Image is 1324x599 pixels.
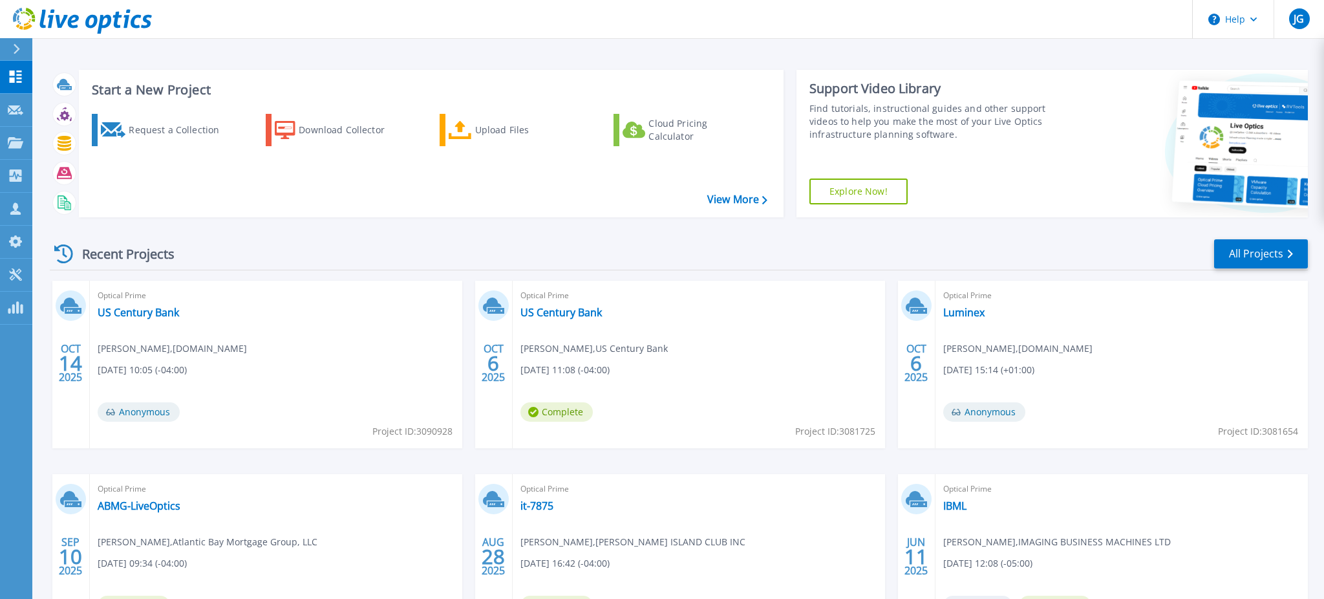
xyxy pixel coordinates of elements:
[520,556,610,571] span: [DATE] 16:42 (-04:00)
[520,535,745,549] span: [PERSON_NAME] , [PERSON_NAME] ISLAND CLUB INC
[487,358,499,369] span: 6
[98,499,180,512] a: ABMG-LiveOptics
[299,117,402,143] div: Download Collector
[943,289,1300,303] span: Optical Prime
[58,340,83,387] div: OCT 2025
[50,238,192,270] div: Recent Projects
[1218,424,1298,439] span: Project ID: 3081654
[98,535,317,549] span: [PERSON_NAME] , Atlantic Bay Mortgage Group, LLC
[943,402,1025,422] span: Anonymous
[943,342,1093,356] span: [PERSON_NAME] , [DOMAIN_NAME]
[440,114,584,146] a: Upload Files
[943,556,1032,571] span: [DATE] 12:08 (-05:00)
[520,402,593,422] span: Complete
[809,102,1071,141] div: Find tutorials, instructional guides and other support videos to help you make the most of your L...
[943,363,1034,377] span: [DATE] 15:14 (+01:00)
[520,289,877,303] span: Optical Prime
[520,306,602,319] a: US Century Bank
[904,551,928,562] span: 11
[1294,14,1304,24] span: JG
[943,535,1171,549] span: [PERSON_NAME] , IMAGING BUSINESS MACHINES LTD
[266,114,410,146] a: Download Collector
[943,482,1300,496] span: Optical Prime
[98,363,187,377] span: [DATE] 10:05 (-04:00)
[59,358,82,369] span: 14
[614,114,758,146] a: Cloud Pricing Calculator
[98,289,454,303] span: Optical Prime
[520,363,610,377] span: [DATE] 11:08 (-04:00)
[648,117,752,143] div: Cloud Pricing Calculator
[520,342,668,356] span: [PERSON_NAME] , US Century Bank
[475,117,579,143] div: Upload Files
[129,117,232,143] div: Request a Collection
[482,551,505,562] span: 28
[904,533,928,580] div: JUN 2025
[481,533,506,580] div: AUG 2025
[795,424,875,439] span: Project ID: 3081725
[1214,239,1308,268] a: All Projects
[98,306,179,319] a: US Century Bank
[707,193,767,206] a: View More
[92,114,236,146] a: Request a Collection
[809,80,1071,97] div: Support Video Library
[98,482,454,496] span: Optical Prime
[943,306,985,319] a: Luminex
[520,499,553,512] a: it-7875
[98,556,187,571] span: [DATE] 09:34 (-04:00)
[98,342,247,356] span: [PERSON_NAME] , [DOMAIN_NAME]
[59,551,82,562] span: 10
[910,358,922,369] span: 6
[943,499,966,512] a: IBML
[372,424,453,439] span: Project ID: 3090928
[92,83,767,97] h3: Start a New Project
[809,179,908,204] a: Explore Now!
[520,482,877,496] span: Optical Prime
[98,402,180,422] span: Anonymous
[904,340,928,387] div: OCT 2025
[58,533,83,580] div: SEP 2025
[481,340,506,387] div: OCT 2025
